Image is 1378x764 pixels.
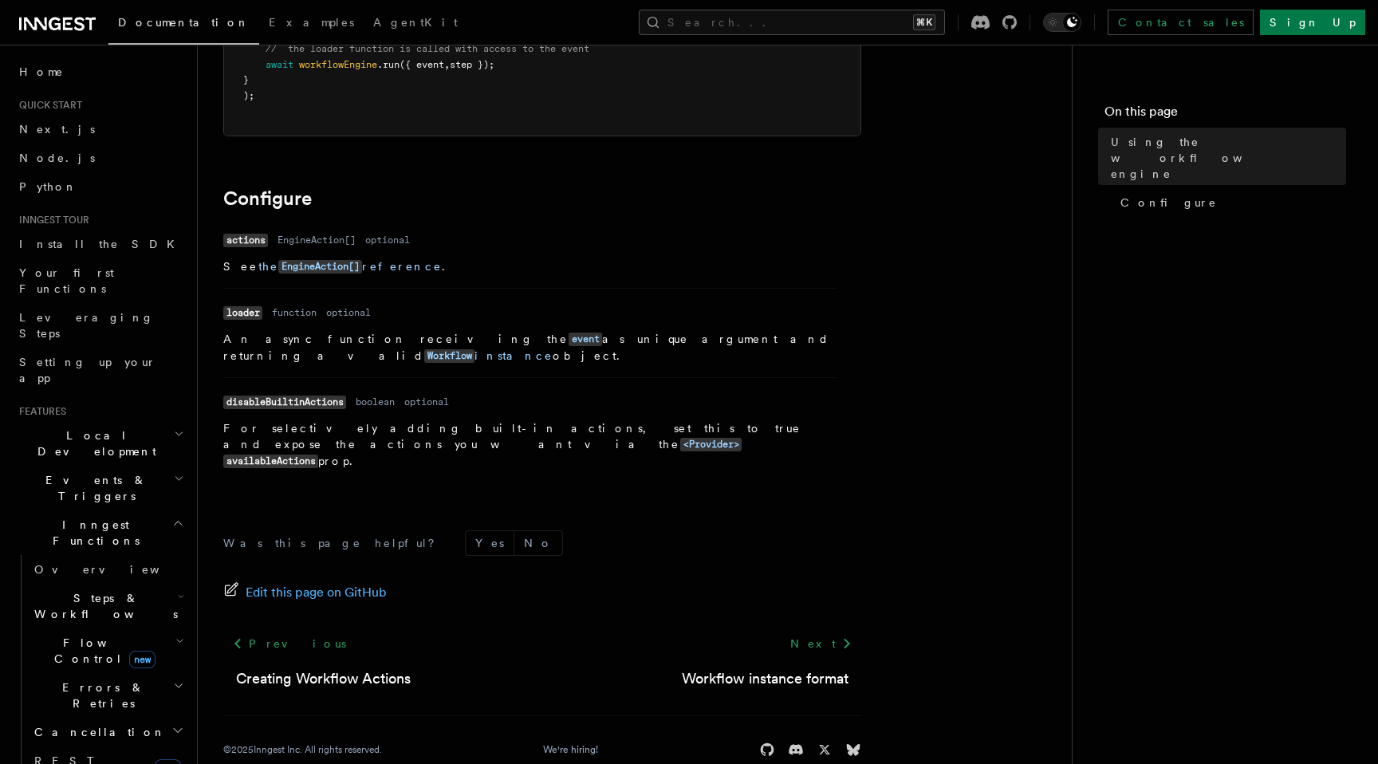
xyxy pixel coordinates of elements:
a: Workflowinstance [424,349,553,362]
button: Cancellation [28,718,187,746]
a: Previous [223,629,355,658]
button: Steps & Workflows [28,584,187,628]
dd: EngineAction[] [278,234,356,246]
span: AgentKit [373,16,458,29]
button: No [514,531,562,555]
a: Home [13,57,187,86]
span: Inngest Functions [13,517,172,549]
code: actions [223,234,268,247]
a: Documentation [108,5,259,45]
code: EngineAction[] [278,260,362,274]
span: Using the workflow engine [1111,134,1346,182]
span: Examples [269,16,354,29]
a: Next.js [13,115,187,144]
button: Errors & Retries [28,673,187,718]
span: ); [243,90,254,101]
span: workflowEngine [299,59,377,70]
span: // the loader function is called with access to the event [266,43,589,54]
span: Events & Triggers [13,472,174,504]
span: new [129,651,156,668]
span: Errors & Retries [28,679,173,711]
button: Local Development [13,421,187,466]
a: Examples [259,5,364,43]
span: step }); [450,59,494,70]
button: Events & Triggers [13,466,187,510]
span: Inngest tour [13,214,89,226]
a: Node.js [13,144,187,172]
a: Sign Up [1260,10,1365,35]
span: Steps & Workflows [28,590,178,622]
span: Leveraging Steps [19,311,154,340]
a: Creating Workflow Actions [236,668,411,690]
a: AgentKit [364,5,467,43]
a: Next [781,629,861,658]
span: Edit this page on GitHub [246,581,387,604]
span: Features [13,405,66,418]
button: Inngest Functions [13,510,187,555]
span: .run [377,59,400,70]
p: An async function receiving the as unique argument and returning a valid object. [223,331,836,364]
button: Yes [466,531,514,555]
span: Local Development [13,427,174,459]
button: Flow Controlnew [28,628,187,673]
a: <Provider> [680,438,742,451]
a: Workflow instance format [682,668,848,690]
button: Toggle dark mode [1043,13,1081,32]
dd: boolean [356,396,395,408]
a: Setting up your app [13,348,187,392]
span: Home [19,64,64,80]
dd: optional [404,396,449,408]
h4: On this page [1104,102,1346,128]
span: Next.js [19,123,95,136]
a: Install the SDK [13,230,187,258]
span: Python [19,180,77,193]
span: Cancellation [28,724,166,740]
a: Leveraging Steps [13,303,187,348]
span: Setting up your app [19,356,156,384]
a: We're hiring! [543,743,598,756]
a: Edit this page on GitHub [223,581,387,604]
dd: optional [326,306,371,319]
span: ({ event [400,59,444,70]
span: Install the SDK [19,238,184,250]
span: } [243,74,249,85]
a: event [569,333,602,345]
a: Your first Functions [13,258,187,303]
button: Search...⌘K [639,10,945,35]
span: Flow Control [28,635,175,667]
a: theEngineAction[]reference [258,260,442,273]
code: event [569,333,602,346]
span: Node.js [19,152,95,164]
kbd: ⌘K [913,14,935,30]
code: disableBuiltinActions [223,396,346,409]
p: For selectively adding built-in actions, set this to true and expose the actions you want via the... [223,420,836,470]
span: Your first Functions [19,266,114,295]
dd: function [272,306,317,319]
a: Overview [28,555,187,584]
div: © 2025 Inngest Inc. All rights reserved. [223,743,382,756]
span: , [444,59,450,70]
a: Configure [1114,188,1346,217]
span: Documentation [118,16,250,29]
a: Using the workflow engine [1104,128,1346,188]
dd: optional [365,234,410,246]
p: Was this page helpful? [223,535,446,551]
a: Python [13,172,187,201]
span: Quick start [13,99,82,112]
span: await [266,59,293,70]
p: See . [223,258,836,275]
code: loader [223,306,262,320]
span: Configure [1120,195,1217,211]
code: availableActions [223,455,318,468]
a: Contact sales [1108,10,1254,35]
a: Configure [223,187,312,210]
span: Overview [34,563,199,576]
code: Workflow [424,349,474,363]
